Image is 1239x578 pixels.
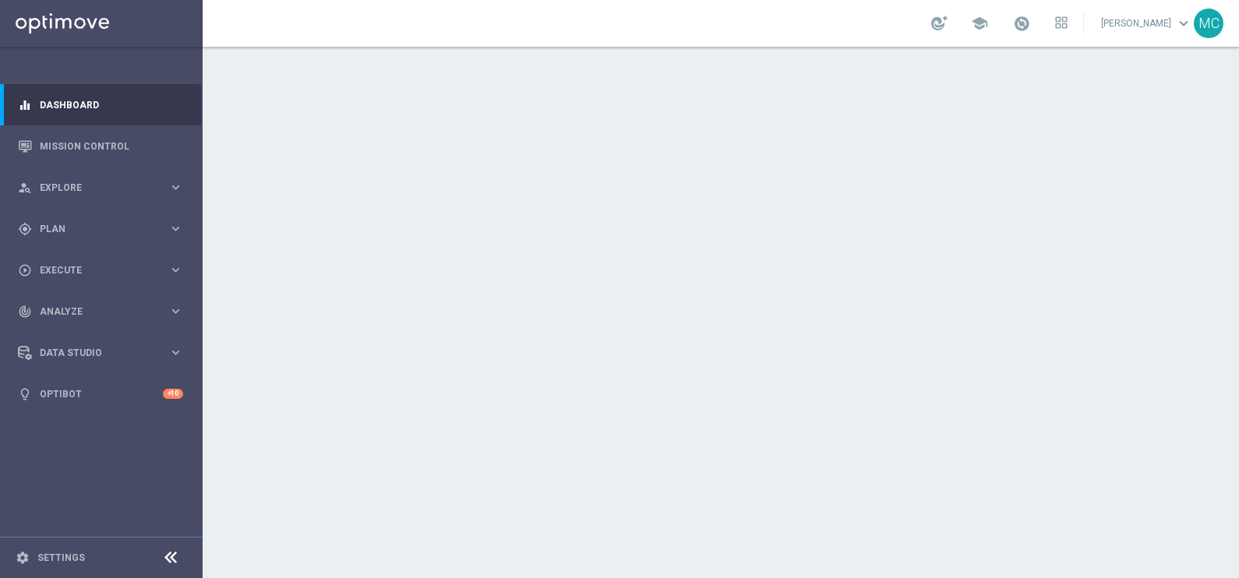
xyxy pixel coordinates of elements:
a: Settings [37,553,85,562]
div: Execute [18,263,168,277]
i: keyboard_arrow_right [168,180,183,195]
i: track_changes [18,305,32,319]
i: person_search [18,181,32,195]
span: Data Studio [40,348,168,358]
button: person_search Explore keyboard_arrow_right [17,182,184,194]
i: keyboard_arrow_right [168,221,183,236]
button: track_changes Analyze keyboard_arrow_right [17,305,184,318]
a: Optibot [40,373,163,414]
div: Optibot [18,373,183,414]
div: Mission Control [18,125,183,167]
div: Analyze [18,305,168,319]
button: gps_fixed Plan keyboard_arrow_right [17,223,184,235]
button: Mission Control [17,140,184,153]
span: school [971,15,988,32]
div: MC [1194,9,1223,38]
i: keyboard_arrow_right [168,345,183,360]
div: +10 [163,389,183,399]
div: Explore [18,181,168,195]
span: Plan [40,224,168,234]
a: [PERSON_NAME]keyboard_arrow_down [1100,12,1194,35]
a: Dashboard [40,84,183,125]
i: keyboard_arrow_right [168,263,183,277]
i: equalizer [18,98,32,112]
span: Explore [40,183,168,192]
span: Analyze [40,307,168,316]
i: lightbulb [18,387,32,401]
button: play_circle_outline Execute keyboard_arrow_right [17,264,184,277]
i: keyboard_arrow_right [168,304,183,319]
button: Data Studio keyboard_arrow_right [17,347,184,359]
i: gps_fixed [18,222,32,236]
div: Dashboard [18,84,183,125]
span: keyboard_arrow_down [1175,15,1192,32]
div: Data Studio [18,346,168,360]
button: lightbulb Optibot +10 [17,388,184,400]
i: play_circle_outline [18,263,32,277]
i: settings [16,551,30,565]
span: Execute [40,266,168,275]
div: Plan [18,222,168,236]
a: Mission Control [40,125,183,167]
button: equalizer Dashboard [17,99,184,111]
